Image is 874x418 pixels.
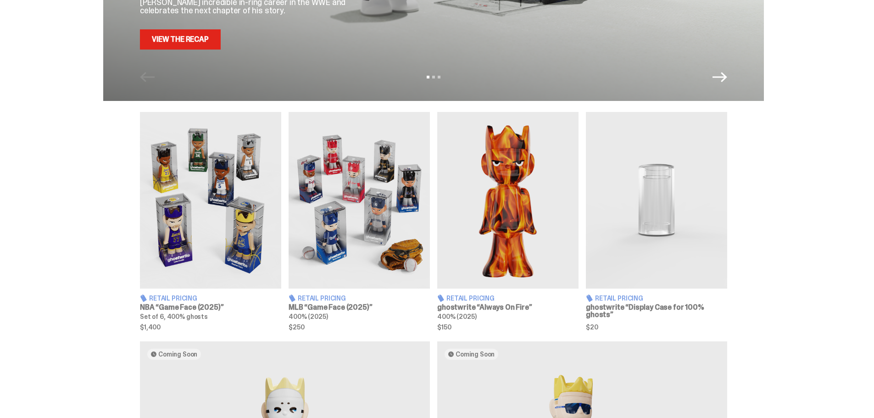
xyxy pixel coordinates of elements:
button: View slide 2 [432,76,435,78]
img: Game Face (2025) [289,112,430,289]
a: View the Recap [140,29,221,50]
a: Game Face (2025) Retail Pricing [140,112,281,330]
img: Game Face (2025) [140,112,281,289]
button: View slide 1 [427,76,429,78]
span: 400% (2025) [437,312,476,321]
button: View slide 3 [438,76,440,78]
span: Retail Pricing [149,295,197,301]
a: Always On Fire Retail Pricing [437,112,579,330]
img: Always On Fire [437,112,579,289]
h3: MLB “Game Face (2025)” [289,304,430,311]
h3: NBA “Game Face (2025)” [140,304,281,311]
span: Coming Soon [158,351,197,358]
span: Retail Pricing [595,295,643,301]
h3: ghostwrite “Always On Fire” [437,304,579,311]
a: Game Face (2025) Retail Pricing [289,112,430,330]
span: Coming Soon [456,351,495,358]
span: 400% (2025) [289,312,328,321]
span: $20 [586,324,727,330]
span: Set of 6, 400% ghosts [140,312,208,321]
img: Display Case for 100% ghosts [586,112,727,289]
span: $250 [289,324,430,330]
span: $1,400 [140,324,281,330]
button: Next [713,70,727,84]
h3: ghostwrite “Display Case for 100% ghosts” [586,304,727,318]
span: Retail Pricing [298,295,346,301]
a: Display Case for 100% ghosts Retail Pricing [586,112,727,330]
span: $150 [437,324,579,330]
span: Retail Pricing [446,295,495,301]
